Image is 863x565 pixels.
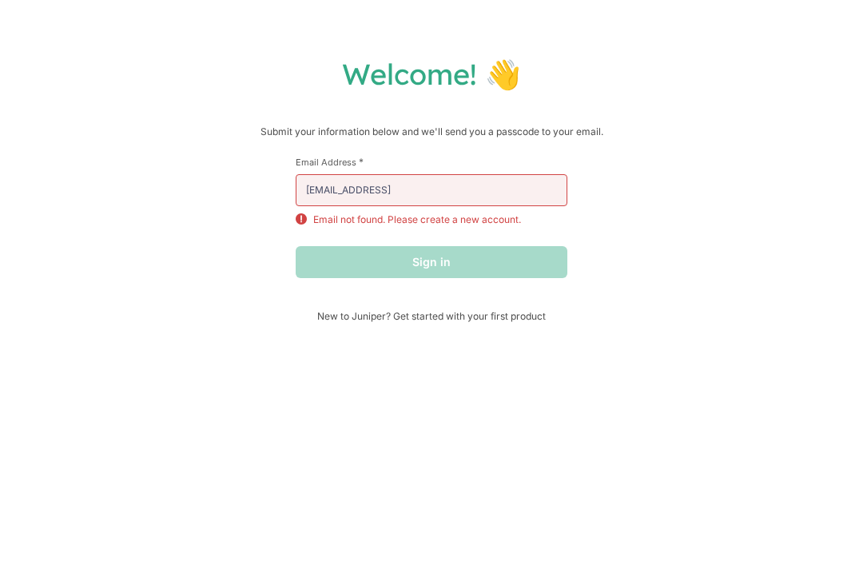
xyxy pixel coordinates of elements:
[359,156,364,168] span: This field is required.
[16,124,847,140] p: Submit your information below and we'll send you a passcode to your email.
[296,174,567,206] input: email@example.com
[296,156,567,168] label: Email Address
[313,213,521,227] p: Email not found. Please create a new account.
[296,310,567,322] span: New to Juniper? Get started with your first product
[16,56,847,92] h1: Welcome! 👋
